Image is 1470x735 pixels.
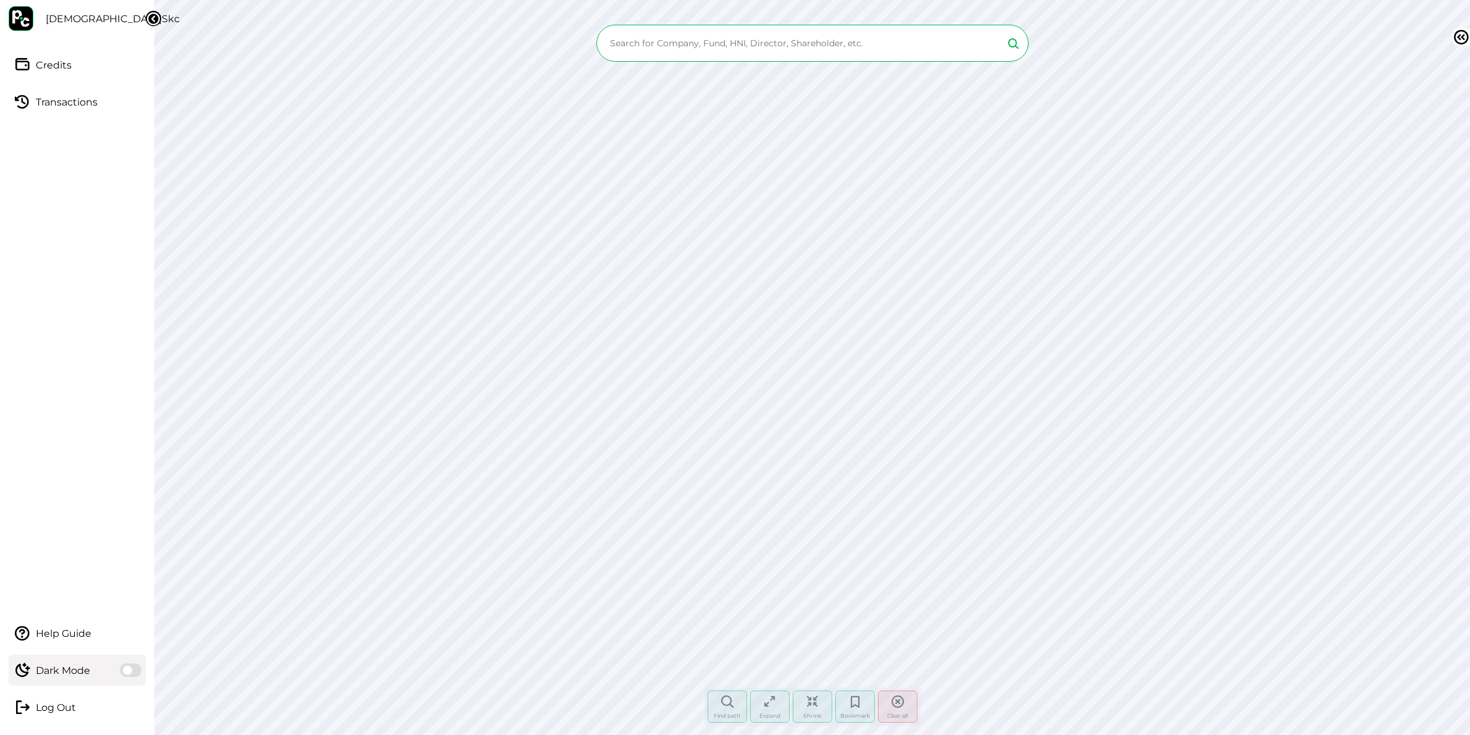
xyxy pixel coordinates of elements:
span: Transactions [36,96,98,108]
span: Clear all [887,712,908,719]
span: Dark Mode [36,665,90,676]
span: Shrink [803,712,821,719]
span: Log Out [36,702,76,713]
span: Credits [36,59,72,71]
span: Help Guide [36,628,91,639]
img: logo [9,6,33,31]
input: Search for Company, Fund, HNI, Director, Shareholder, etc. [607,34,995,52]
a: Log Out [9,692,146,723]
span: [DEMOGRAPHIC_DATA] [46,13,162,25]
span: Expand [759,712,780,719]
span: Bookmark [840,712,870,719]
span: Find path [714,712,740,719]
span: Skc [162,13,180,25]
